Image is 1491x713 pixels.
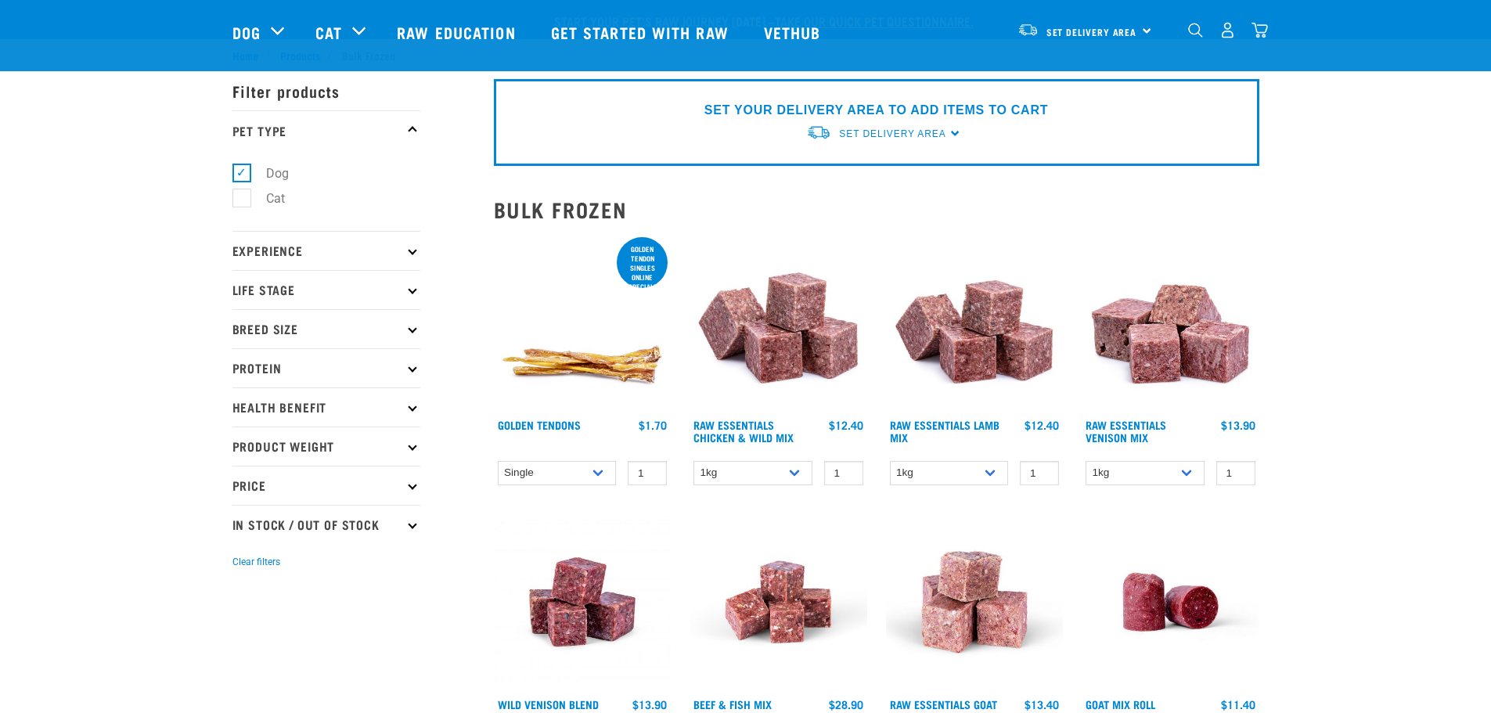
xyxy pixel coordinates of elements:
p: Health Benefit [232,387,420,427]
img: Raw Essentials Chicken Lamb Beef Bulk Minced Raw Dog Food Roll Unwrapped [1082,513,1259,691]
label: Dog [241,164,295,183]
p: In Stock / Out Of Stock [232,505,420,544]
h2: Bulk Frozen [494,197,1259,221]
p: Pet Type [232,110,420,149]
a: Dog [232,20,261,44]
p: Life Stage [232,270,420,309]
div: $1.70 [639,419,667,431]
img: Beef Mackerel 1 [690,513,867,691]
img: 1113 RE Venison Mix 01 [1082,234,1259,412]
div: $13.40 [1025,698,1059,711]
input: 1 [824,461,863,485]
a: Cat [315,20,342,44]
img: home-icon@2x.png [1252,22,1268,38]
a: Golden Tendons [498,422,581,427]
a: Vethub [748,1,841,63]
a: Raw Essentials Venison Mix [1086,422,1166,440]
p: Price [232,466,420,505]
a: Goat Mix Roll [1086,701,1155,707]
button: Clear filters [232,555,280,569]
input: 1 [628,461,667,485]
span: Set Delivery Area [839,128,945,139]
img: home-icon-1@2x.png [1188,23,1203,38]
img: van-moving.png [806,124,831,141]
label: Cat [241,189,291,208]
div: $28.90 [829,698,863,711]
img: ?1041 RE Lamb Mix 01 [886,234,1064,412]
p: Protein [232,348,420,387]
div: $13.90 [632,698,667,711]
p: Experience [232,231,420,270]
img: van-moving.png [1017,23,1039,37]
img: Pile Of Cubed Chicken Wild Meat Mix [690,234,867,412]
a: Get started with Raw [535,1,748,63]
div: $13.90 [1221,419,1255,431]
div: $12.40 [829,419,863,431]
img: 1293 Golden Tendons 01 [494,234,672,412]
p: Breed Size [232,309,420,348]
span: Set Delivery Area [1046,29,1137,34]
div: Golden Tendon singles online special! [617,237,668,298]
img: Venison Egg 1616 [494,513,672,691]
p: SET YOUR DELIVERY AREA TO ADD ITEMS TO CART [704,101,1048,120]
a: Raw Education [381,1,535,63]
a: Raw Essentials Chicken & Wild Mix [693,422,794,440]
p: Filter products [232,71,420,110]
img: user.png [1219,22,1236,38]
input: 1 [1020,461,1059,485]
a: Raw Essentials Lamb Mix [890,422,999,440]
div: $11.40 [1221,698,1255,711]
a: Beef & Fish Mix [693,701,772,707]
p: Product Weight [232,427,420,466]
input: 1 [1216,461,1255,485]
img: Goat M Ix 38448 [886,513,1064,691]
div: $12.40 [1025,419,1059,431]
